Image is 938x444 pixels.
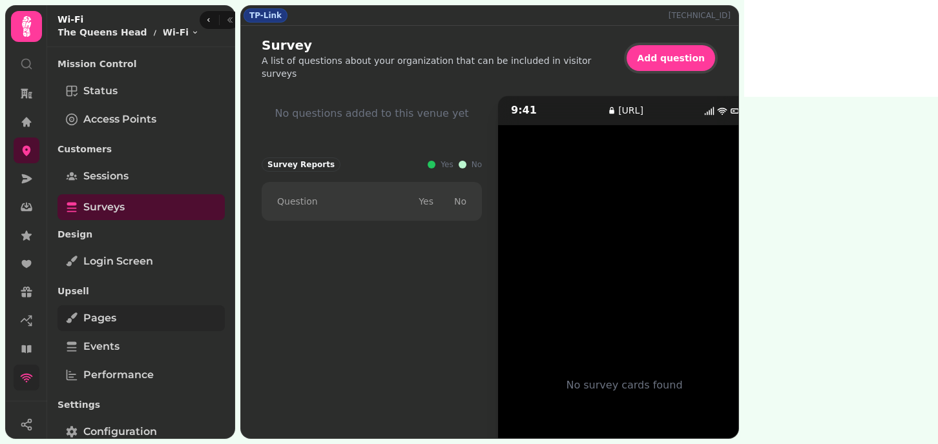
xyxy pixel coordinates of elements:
[57,305,225,331] a: Pages
[413,195,439,208] div: Yes
[163,26,199,39] button: Wi-Fi
[244,8,287,23] div: TP-Link
[83,310,116,326] span: Pages
[83,199,125,215] span: Surveys
[83,424,157,439] span: Configuration
[566,378,682,393] p: No survey cards found
[57,52,225,76] p: Mission Control
[57,106,225,132] a: Access Points
[627,45,715,71] button: Add question
[272,195,403,208] div: Question
[57,334,225,359] a: Events
[57,137,225,161] p: Customers
[441,159,453,170] span: Yes
[57,393,225,416] p: Settings
[83,112,156,127] span: Access Points
[57,26,147,39] p: The Queens Head
[262,54,592,80] p: A list of questions about your organization that can be included in visitor surveys
[262,157,340,172] div: Survey Reports
[511,103,577,118] p: 9:41
[83,83,118,99] span: Status
[57,163,225,189] a: Sessions
[57,362,225,388] a: Performance
[472,159,482,170] span: No
[57,279,225,303] p: Upsell
[57,26,199,39] nav: breadcrumb
[83,254,153,269] span: Login screen
[57,13,199,26] h2: Wi-Fi
[83,168,129,184] span: Sessions
[57,223,225,246] p: Design
[57,194,225,220] a: Surveys
[637,54,705,63] span: Add question
[57,248,225,274] a: Login screen
[83,339,120,354] span: Events
[262,96,482,132] div: No questions added to this venue yet
[669,10,736,21] p: [TECHNICAL_ID]
[262,36,510,54] h2: Survey
[449,195,472,208] div: No
[618,104,643,117] p: [URL]
[83,367,154,383] span: Performance
[57,78,225,104] a: Status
